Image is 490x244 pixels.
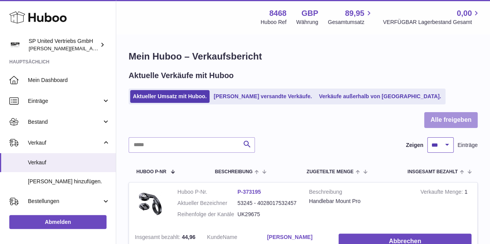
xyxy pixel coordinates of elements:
[407,169,458,174] span: Insgesamt bezahlt
[301,8,318,19] strong: GBP
[237,200,297,207] dd: 53245 - 4028017532457
[309,198,409,205] div: Handlebar Mount Pro
[237,211,297,218] dd: UK29675
[177,200,237,207] dt: Aktueller Bezeichner
[414,183,477,228] td: 1
[328,19,373,26] span: Gesamtumsatz
[328,8,373,26] a: 89,95 Gesamtumsatz
[383,19,481,26] span: VERFÜGBAR Lagerbestand Gesamt
[383,8,481,26] a: 0,00 VERFÜGBAR Lagerbestand Gesamt
[269,8,287,19] strong: 8468
[135,188,166,219] img: 84681668413975.jpg
[345,8,364,19] span: 89,95
[296,19,318,26] div: Währung
[129,70,234,81] h2: Aktuelle Verkäufe mit Huboo
[177,211,237,218] dt: Reihenfolge der Kanäle
[424,112,478,128] button: Alle freigeben
[28,139,102,147] span: Verkauf
[406,142,423,149] label: Zeigen
[129,50,478,63] h1: Mein Huboo – Verkaufsbericht
[28,97,102,105] span: Einträge
[135,234,182,242] strong: Insgesamt bezahlt
[28,118,102,126] span: Bestand
[136,169,166,174] span: Huboo P-Nr
[9,215,107,229] a: Abmelden
[309,188,409,198] strong: Beschreibung
[457,8,472,19] span: 0,00
[211,90,315,103] a: [PERSON_NAME] versandte Verkäufe.
[130,90,210,103] a: Aktueller Umsatz mit Huboo.
[28,77,110,84] span: Mein Dashboard
[28,178,110,185] span: [PERSON_NAME] hinzufügen.
[29,45,155,51] span: [PERSON_NAME][EMAIL_ADDRESS][DOMAIN_NAME]
[177,188,237,196] dt: Huboo P-Nr.
[261,19,287,26] div: Huboo Ref
[316,90,444,103] a: Verkäufe außerhalb von [GEOGRAPHIC_DATA].
[28,198,102,205] span: Bestellungen
[29,38,98,52] div: SP United Vertriebs GmbH
[457,142,478,149] span: Einträge
[306,169,353,174] span: ZUGETEILTE Menge
[9,39,21,51] img: tim@sp-united.com
[420,189,464,197] strong: Verkaufte Menge
[207,234,222,240] span: Kunde
[207,234,267,243] dt: Name
[215,169,253,174] span: Beschreibung
[237,189,261,195] a: P-373195
[267,234,327,241] a: [PERSON_NAME]
[182,234,195,240] span: 44,96
[28,159,110,166] span: Verkauf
